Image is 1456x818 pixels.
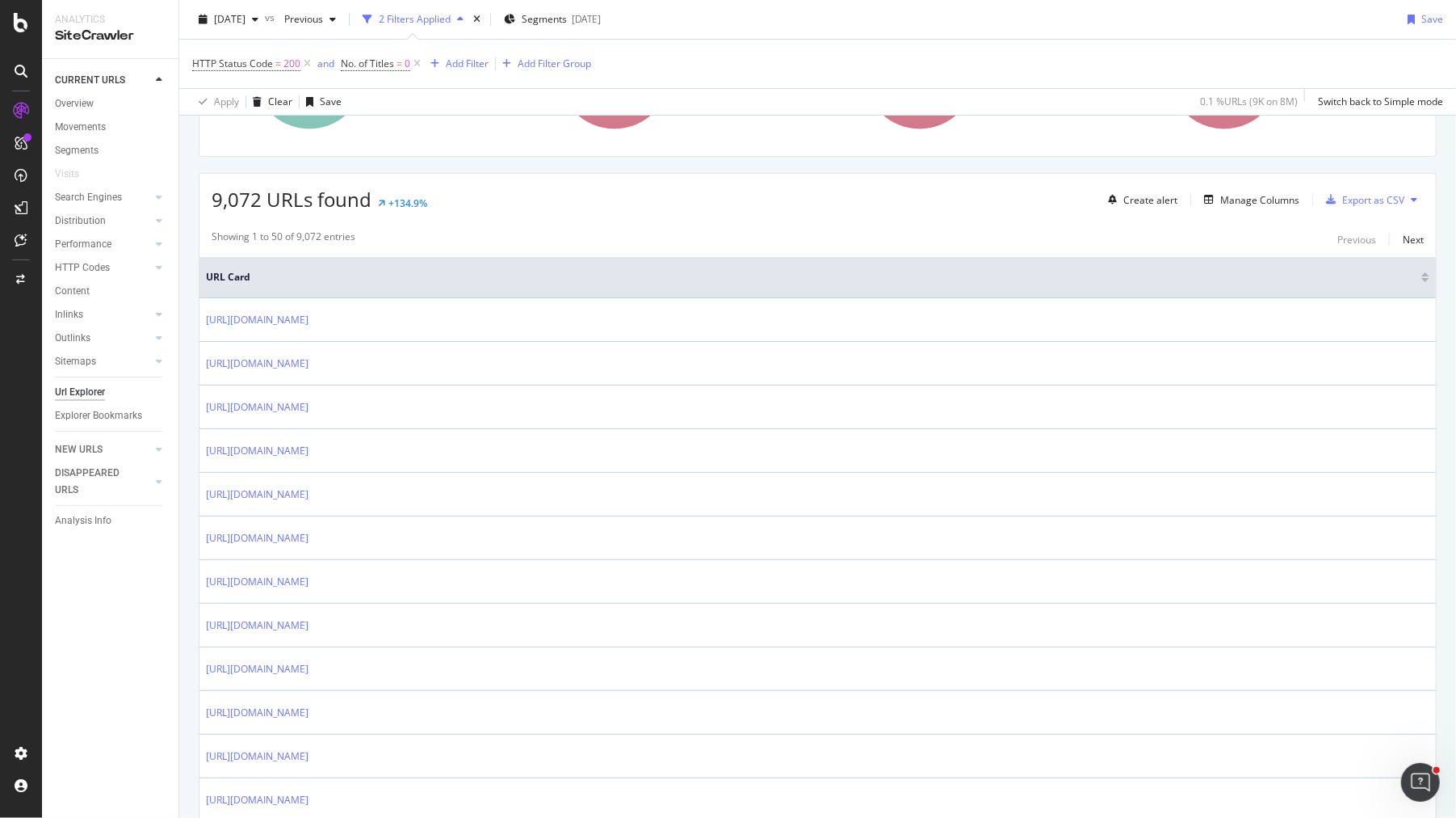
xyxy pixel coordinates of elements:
div: Content [55,283,90,300]
a: Movements [55,119,167,136]
button: Export as CSV [1320,187,1404,213]
a: CURRENT URLS [55,72,151,89]
button: Apply [192,89,239,115]
div: and [317,57,334,70]
a: [URL][DOMAIN_NAME] [206,443,308,459]
a: Performance [55,236,151,253]
button: and [317,56,334,71]
a: HTTP Codes [55,259,151,276]
a: Segments [55,142,167,159]
a: Overview [55,95,167,112]
span: = [397,57,402,70]
div: Showing 1 to 50 of 9,072 entries [212,230,355,249]
button: Save [1401,6,1443,32]
div: Inlinks [55,306,83,323]
a: [URL][DOMAIN_NAME] [206,530,308,546]
button: Previous [278,6,342,32]
div: Apply [214,95,239,108]
div: Create alert [1123,193,1177,207]
div: Export as CSV [1342,193,1404,207]
a: [URL][DOMAIN_NAME] [206,574,308,590]
button: 2 Filters Applied [356,6,470,32]
a: [URL][DOMAIN_NAME] [206,748,308,765]
div: A chart. [1127,3,1424,144]
div: 0.1 % URLs ( 9K on 8M ) [1200,95,1298,108]
div: Add Filter [446,57,489,70]
span: 9,072 URLs found [212,186,371,213]
span: No. of Titles [341,57,394,70]
button: Switch back to Simple mode [1311,89,1443,115]
a: [URL][DOMAIN_NAME] [206,661,308,677]
a: Analysis Info [55,512,167,529]
div: Search Engines [55,189,122,206]
a: Inlinks [55,306,151,323]
div: Distribution [55,213,106,230]
span: Previous [278,12,323,26]
iframe: Intercom live chat [1401,763,1440,802]
div: [DATE] [572,12,601,26]
div: +134.9% [388,196,427,210]
div: Url Explorer [55,384,105,401]
a: Visits [55,166,95,183]
div: Visits [55,166,79,183]
div: Clear [268,95,292,108]
div: 2 Filters Applied [379,12,451,26]
a: Content [55,283,167,300]
a: [URL][DOMAIN_NAME] [206,618,308,634]
button: Segments[DATE] [497,6,607,32]
span: = [275,57,281,70]
div: Performance [55,236,111,253]
div: A chart. [517,3,814,144]
span: 200 [283,53,300,75]
text: 98.2% [298,107,325,118]
div: DISAPPEARED URLS [55,465,136,499]
button: Create alert [1101,187,1177,213]
div: times [470,11,484,27]
span: 0 [405,53,410,75]
div: Previous [1337,233,1376,247]
a: NEW URLS [55,441,151,458]
a: DISAPPEARED URLS [55,465,151,499]
button: Add Filter Group [496,54,591,74]
span: HTTP Status Code [192,57,273,70]
a: Sitemaps [55,353,151,370]
a: [URL][DOMAIN_NAME] [206,792,308,808]
span: 2025 Oct. 3rd [214,12,245,26]
a: Outlinks [55,330,151,347]
div: Analysis Info [55,512,111,529]
div: A chart. [212,3,509,144]
div: Analytics [55,13,166,27]
div: Switch back to Simple mode [1318,95,1443,108]
button: Clear [246,89,292,115]
div: Movements [55,119,106,136]
text: 93% [1223,106,1243,117]
div: Overview [55,95,94,112]
a: [URL][DOMAIN_NAME] [206,356,308,372]
div: SiteCrawler [55,27,166,45]
a: Distribution [55,213,151,230]
div: Manage Columns [1220,193,1299,207]
div: Save [320,95,342,108]
a: Search Engines [55,189,151,206]
div: Sitemaps [55,353,96,370]
button: Previous [1337,230,1376,249]
div: Next [1403,233,1424,247]
div: A chart. [822,3,1119,144]
button: Add Filter [424,54,489,74]
div: Outlinks [55,330,90,347]
div: Explorer Bookmarks [55,407,142,424]
div: NEW URLS [55,441,103,458]
div: CURRENT URLS [55,72,125,89]
button: [DATE] [192,6,265,32]
button: Manage Columns [1198,190,1299,209]
button: Next [1403,230,1424,249]
a: [URL][DOMAIN_NAME] [206,705,308,721]
button: Save [300,89,342,115]
span: Segments [522,12,567,26]
span: URL Card [206,270,1417,285]
a: [URL][DOMAIN_NAME] [206,487,308,503]
div: Add Filter Group [518,57,591,70]
div: HTTP Codes [55,259,110,276]
div: Save [1421,12,1443,26]
a: [URL][DOMAIN_NAME] [206,312,308,328]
